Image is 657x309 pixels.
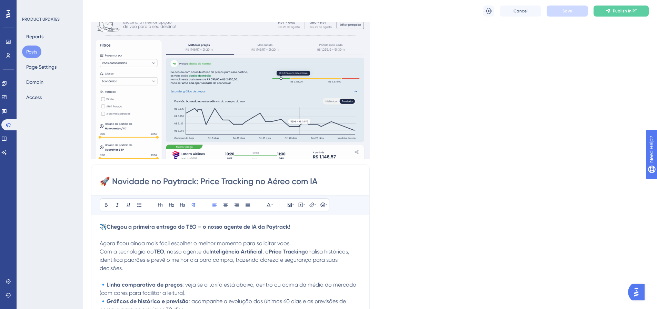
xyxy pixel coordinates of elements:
[563,8,572,14] span: Save
[107,281,182,288] strong: Linha comparativa de preços
[500,6,541,17] button: Cancel
[100,281,107,288] span: 🔹
[209,248,262,255] strong: Inteligência Artificial
[107,223,290,230] strong: Chegou a primeira entrega do TEO – o nosso agente de IA da Paytrack!
[22,30,48,43] button: Reports
[91,21,370,159] img: file-1757509758695.png
[22,76,48,88] button: Domain
[22,17,60,22] div: PRODUCT UPDATES
[22,46,41,58] button: Posts
[22,61,61,73] button: Page Settings
[262,248,269,255] span: , o
[100,248,154,255] span: Com a tecnologia do
[22,91,46,103] button: Access
[100,298,107,305] span: 🔹
[154,248,164,255] strong: TEO
[100,281,358,296] span: : veja se a tarifa está abaixo, dentro ou acima da média do mercado (com cores para facilitar a l...
[100,223,107,230] span: ✈️
[100,248,351,271] span: analisa históricos, identifica padrões e prevê o melhor dia para compra, trazendo clareza e segur...
[100,240,291,247] span: Agora ficou ainda mais fácil escolher o melhor momento para solicitar voos.
[100,176,361,187] input: Post Title
[16,2,43,10] span: Need Help?
[164,248,209,255] span: , nosso agente de
[269,248,305,255] strong: Price Tracking
[628,282,649,302] iframe: UserGuiding AI Assistant Launcher
[514,8,528,14] span: Cancel
[547,6,588,17] button: Save
[613,8,637,14] span: Publish in PT
[107,298,189,305] strong: Gráficos de histórico e previsão
[594,6,649,17] button: Publish in PT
